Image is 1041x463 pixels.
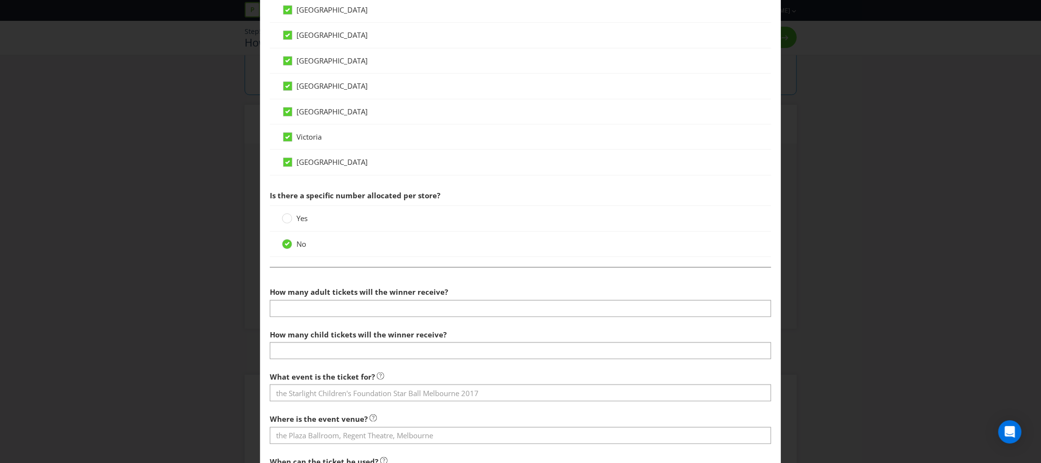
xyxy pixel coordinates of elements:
[296,157,368,167] span: [GEOGRAPHIC_DATA]
[296,132,322,142] span: Victoria
[270,191,440,200] span: Is there a specific number allocated per store?
[296,81,368,91] span: [GEOGRAPHIC_DATA]
[270,384,771,401] input: the Starlight Children's Foundation Star Ball Melbourne 2017
[998,420,1022,444] div: Open Intercom Messenger
[296,107,368,116] span: [GEOGRAPHIC_DATA]
[270,372,375,382] span: What event is the ticket for?
[296,239,306,249] span: No
[270,330,447,339] span: How many child tickets will the winner receive?
[296,5,368,15] span: [GEOGRAPHIC_DATA]
[270,414,368,424] span: Where is the event venue?
[270,287,448,297] span: How many adult tickets will the winner receive?
[296,213,308,223] span: Yes
[270,427,771,444] input: the Plaza Ballroom, Regent Theatre, Melbourne
[296,30,368,40] span: [GEOGRAPHIC_DATA]
[296,56,368,65] span: [GEOGRAPHIC_DATA]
